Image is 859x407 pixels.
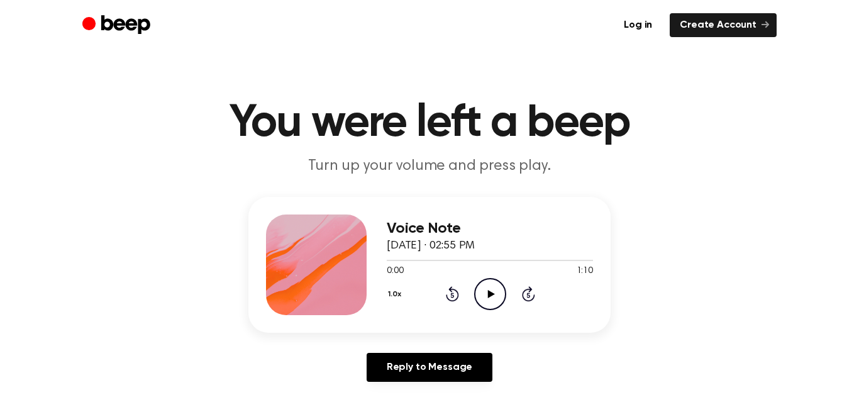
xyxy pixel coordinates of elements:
a: Beep [82,13,153,38]
h3: Voice Note [387,220,593,237]
span: 0:00 [387,265,403,278]
button: 1.0x [387,284,406,305]
p: Turn up your volume and press play. [188,156,671,177]
h1: You were left a beep [108,101,751,146]
a: Log in [614,13,662,37]
span: [DATE] · 02:55 PM [387,240,475,252]
a: Create Account [670,13,777,37]
a: Reply to Message [367,353,492,382]
span: 1:10 [577,265,593,278]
